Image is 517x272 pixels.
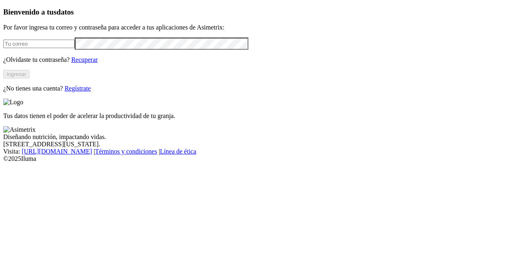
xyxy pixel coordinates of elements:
[3,155,514,162] div: © 2025 Iluma
[3,133,514,141] div: Diseñando nutrición, impactando vidas.
[71,56,98,63] a: Recuperar
[22,148,92,155] a: [URL][DOMAIN_NAME]
[3,8,514,17] h3: Bienvenido a tus
[95,148,157,155] a: Términos y condiciones
[3,99,23,106] img: Logo
[57,8,74,16] span: datos
[3,126,36,133] img: Asimetrix
[3,70,29,78] button: Ingresar
[65,85,91,92] a: Regístrate
[3,112,514,120] p: Tus datos tienen el poder de acelerar la productividad de tu granja.
[3,40,75,48] input: Tu correo
[3,148,514,155] div: Visita : | |
[3,24,514,31] p: Por favor ingresa tu correo y contraseña para acceder a tus aplicaciones de Asimetrix:
[3,141,514,148] div: [STREET_ADDRESS][US_STATE].
[3,85,514,92] p: ¿No tienes una cuenta?
[3,56,514,63] p: ¿Olvidaste tu contraseña?
[160,148,196,155] a: Línea de ética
